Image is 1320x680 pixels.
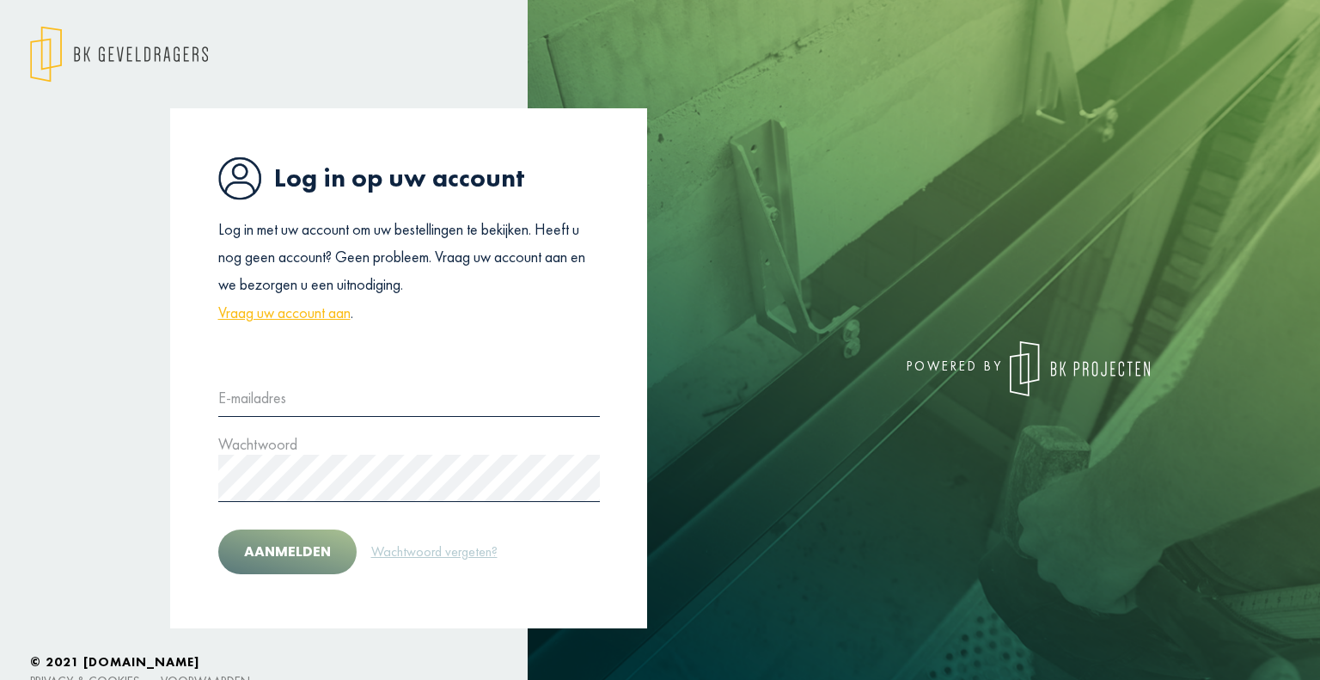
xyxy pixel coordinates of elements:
button: Aanmelden [218,530,357,574]
img: logo [30,26,208,83]
p: Log in met uw account om uw bestellingen te bekijken. Heeft u nog geen account? Geen probleem. Vr... [218,216,600,328]
h1: Log in op uw account [218,156,600,200]
a: Vraag uw account aan [218,299,351,327]
h6: © 2021 [DOMAIN_NAME] [30,654,1290,670]
img: logo [1010,341,1150,396]
label: Wachtwoord [218,431,297,458]
div: powered by [673,341,1150,396]
img: icon [218,156,261,200]
a: Wachtwoord vergeten? [370,541,498,563]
